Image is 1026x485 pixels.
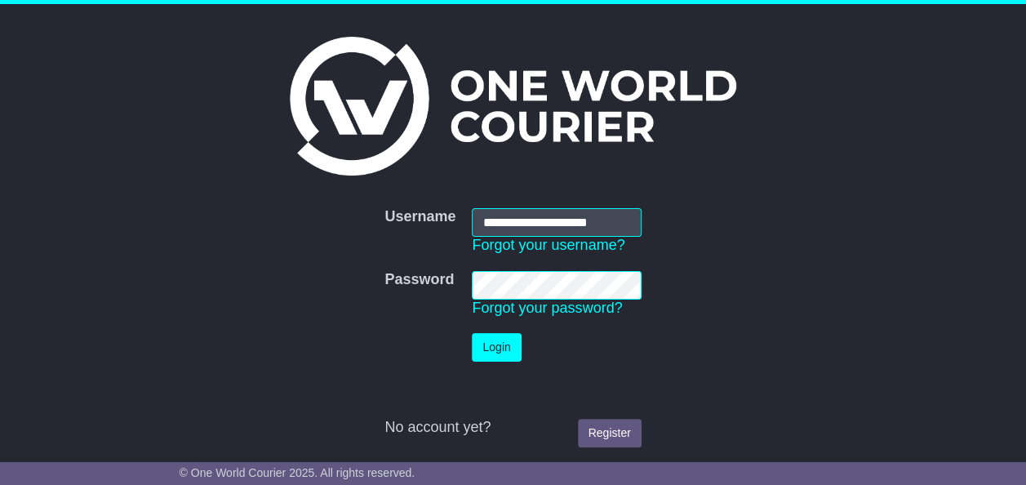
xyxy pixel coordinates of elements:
a: Forgot your password? [472,300,622,316]
label: Username [384,208,455,226]
button: Login [472,333,521,362]
div: No account yet? [384,419,641,437]
a: Forgot your username? [472,237,624,253]
a: Register [578,419,642,447]
img: One World [290,37,735,176]
span: © One World Courier 2025. All rights reserved. [180,466,415,479]
label: Password [384,271,454,289]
